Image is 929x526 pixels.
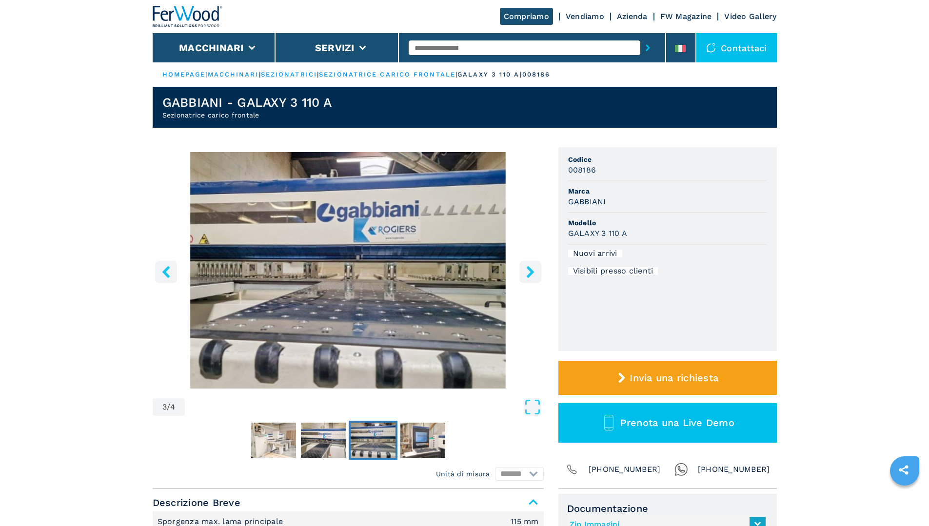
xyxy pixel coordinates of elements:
h3: GABBIANI [568,196,606,207]
button: right-button [519,261,541,283]
a: Video Gallery [724,12,776,21]
span: Invia una richiesta [630,372,718,384]
button: Macchinari [179,42,244,54]
img: d51dfa81936120158940f73331bc59a8 [251,423,296,458]
span: | [317,71,319,78]
img: Contattaci [706,43,716,53]
button: left-button [155,261,177,283]
em: 115 mm [511,518,539,526]
button: Go to Slide 4 [398,421,447,460]
a: sharethis [891,458,916,482]
img: Ferwood [153,6,223,27]
a: Compriamo [500,8,553,25]
button: Go to Slide 2 [299,421,348,460]
a: Vendiamo [566,12,604,21]
a: sezionatrici [261,71,317,78]
span: | [259,71,261,78]
button: Open Fullscreen [187,398,541,416]
img: Sezionatrice carico frontale GABBIANI GALAXY 3 110 A [153,152,544,389]
h1: GABBIANI - GALAXY 3 110 A [162,95,332,110]
h3: 008186 [568,164,596,175]
h2: Sezionatrice carico frontale [162,110,332,120]
span: [PHONE_NUMBER] [698,463,770,476]
span: Documentazione [567,503,768,514]
nav: Thumbnail Navigation [153,421,544,460]
img: Phone [565,463,579,476]
span: Modello [568,218,767,228]
div: Contattaci [696,33,777,62]
button: Go to Slide 1 [249,421,298,460]
img: 69f861a5b2aaa7f728b0a4488b45f1fb [351,423,395,458]
img: c7fa64f6fa5d96735c2dbdda7fcb2996 [301,423,346,458]
span: 4 [170,403,175,411]
span: | [205,71,207,78]
div: Visibili presso clienti [568,267,658,275]
div: Nuovi arrivi [568,250,622,257]
p: 008186 [522,70,551,79]
iframe: Chat [888,482,922,519]
span: Marca [568,186,767,196]
h3: GALAXY 3 110 A [568,228,628,239]
button: submit-button [640,37,655,59]
a: sezionatrice carico frontale [319,71,455,78]
a: Azienda [617,12,648,21]
div: Go to Slide 3 [153,152,544,389]
span: 3 [162,403,167,411]
span: Prenota una Live Demo [620,417,734,429]
span: Codice [568,155,767,164]
p: galaxy 3 110 a | [457,70,522,79]
span: [PHONE_NUMBER] [589,463,661,476]
a: HOMEPAGE [162,71,206,78]
button: Prenota una Live Demo [558,403,777,443]
button: Invia una richiesta [558,361,777,395]
a: macchinari [208,71,259,78]
span: | [455,71,457,78]
em: Unità di misura [436,469,490,479]
span: Descrizione Breve [153,494,544,511]
a: FW Magazine [660,12,712,21]
span: / [167,403,170,411]
img: e695465fe0975eaab5529563c5a464bf [400,423,445,458]
button: Go to Slide 3 [349,421,397,460]
button: Servizi [315,42,355,54]
img: Whatsapp [674,463,688,476]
